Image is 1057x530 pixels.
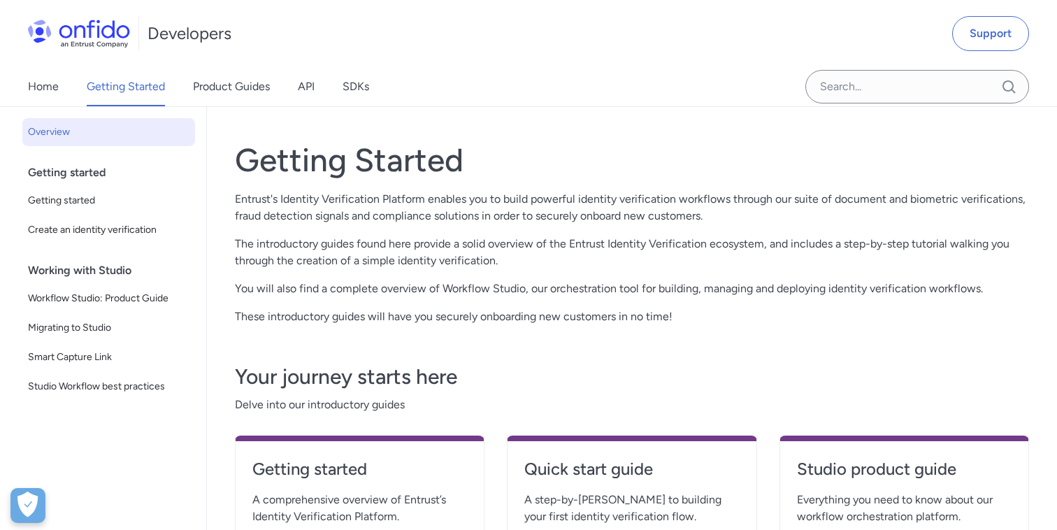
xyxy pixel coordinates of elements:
[252,458,467,480] h4: Getting started
[10,488,45,523] button: Open Preferences
[524,492,739,525] span: A step-by-[PERSON_NAME] to building your first identity verification flow.
[28,320,189,336] span: Migrating to Studio
[22,118,195,146] a: Overview
[28,290,189,307] span: Workflow Studio: Product Guide
[235,141,1029,180] h1: Getting Started
[28,257,201,285] div: Working with Studio
[252,458,467,492] a: Getting started
[235,191,1029,224] p: Entrust's Identity Verification Platform enables you to build powerful identity verification work...
[797,458,1012,480] h4: Studio product guide
[28,124,189,141] span: Overview
[235,363,1029,391] h3: Your journey starts here
[524,458,739,492] a: Quick start guide
[235,280,1029,297] p: You will also find a complete overview of Workflow Studio, our orchestration tool for building, m...
[235,308,1029,325] p: These introductory guides will have you securely onboarding new customers in no time!
[797,458,1012,492] a: Studio product guide
[22,285,195,313] a: Workflow Studio: Product Guide
[252,492,467,525] span: A comprehensive overview of Entrust’s Identity Verification Platform.
[28,67,59,106] a: Home
[28,222,189,238] span: Create an identity verification
[22,216,195,244] a: Create an identity verification
[87,67,165,106] a: Getting Started
[343,67,369,106] a: SDKs
[22,373,195,401] a: Studio Workflow best practices
[10,488,45,523] div: Cookie Preferences
[235,236,1029,269] p: The introductory guides found here provide a solid overview of the Entrust Identity Verification ...
[148,22,231,45] h1: Developers
[28,159,201,187] div: Getting started
[28,192,189,209] span: Getting started
[805,70,1029,103] input: Onfido search input field
[28,349,189,366] span: Smart Capture Link
[298,67,315,106] a: API
[28,378,189,395] span: Studio Workflow best practices
[524,458,739,480] h4: Quick start guide
[28,20,130,48] img: Onfido Logo
[22,187,195,215] a: Getting started
[193,67,270,106] a: Product Guides
[22,343,195,371] a: Smart Capture Link
[952,16,1029,51] a: Support
[235,396,1029,413] span: Delve into our introductory guides
[22,314,195,342] a: Migrating to Studio
[797,492,1012,525] span: Everything you need to know about our workflow orchestration platform.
